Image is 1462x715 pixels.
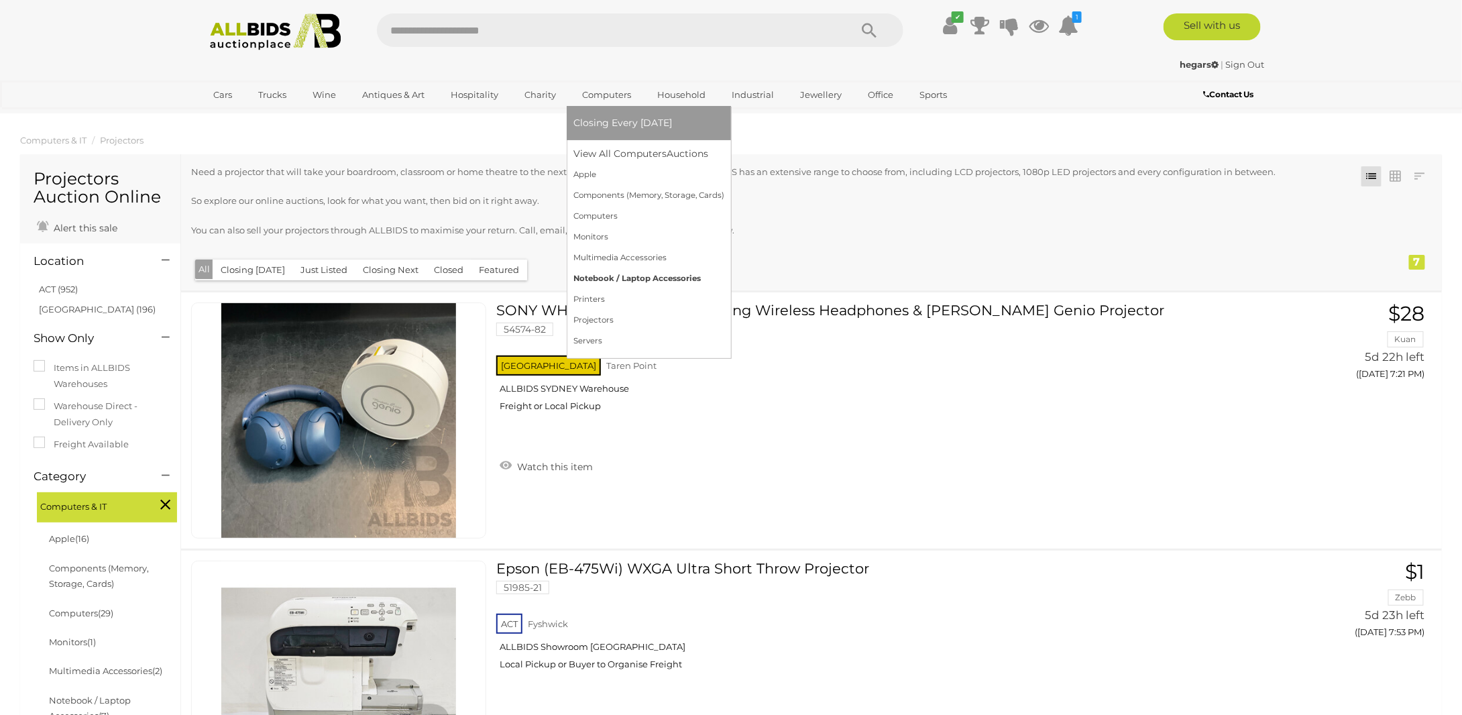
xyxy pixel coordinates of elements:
a: Trucks [249,84,295,106]
button: Featured [471,260,527,280]
p: You can also sell your projectors through ALLBIDS to maximise your return. Call, email, or chat w... [191,223,1318,238]
a: $1 Zebb 5d 23h left ([DATE] 7:53 PM) [1242,561,1428,645]
a: Computers [573,84,640,106]
strong: hegars [1180,59,1219,70]
i: ✔ [952,11,964,23]
a: Hospitality [442,84,507,106]
a: Wine [304,84,345,106]
button: Search [836,13,903,47]
a: Sports [911,84,956,106]
button: Closing Next [355,260,427,280]
a: Components (Memory, Storage, Cards) [49,563,149,589]
h1: Projectors Auction Online [34,170,167,207]
span: $28 [1389,301,1425,326]
a: Watch this item [496,455,596,476]
span: (2) [152,665,162,676]
a: Contact Us [1203,87,1257,102]
a: Jewellery [791,84,850,106]
a: Cars [205,84,241,106]
span: Computers & IT [40,496,141,514]
a: Industrial [723,84,783,106]
a: Antiques & Art [353,84,433,106]
a: Epson (EB-475Wi) WXGA Ultra Short Throw Projector 51985-21 ACT Fyshwick ALLBIDS Showroom [GEOGRAP... [506,561,1222,680]
button: All [195,260,213,279]
span: (29) [98,608,113,618]
p: So explore our online auctions, look for what you want, then bid on it right away. [191,193,1318,209]
a: hegars [1180,59,1221,70]
a: Computers(29) [49,608,113,618]
span: Watch this item [514,461,593,473]
h4: Show Only [34,332,142,345]
h4: Location [34,255,142,268]
button: Closed [426,260,471,280]
h4: Category [34,470,142,483]
label: Items in ALLBIDS Warehouses [34,360,167,392]
img: 54574-82a.jpeg [221,303,456,538]
label: Warehouse Direct - Delivery Only [34,398,167,430]
span: (1) [87,637,96,647]
span: | [1221,59,1223,70]
a: $28 Kuan 5d 22h left ([DATE] 7:21 PM) [1242,302,1428,386]
a: Sell with us [1164,13,1261,40]
div: 7 [1409,255,1425,270]
span: (16) [75,533,89,544]
b: Contact Us [1203,89,1254,99]
a: Projectors [100,135,144,146]
a: Multimedia Accessories(2) [49,665,162,676]
a: Household [649,84,714,106]
a: ✔ [940,13,960,38]
a: 1 [1058,13,1078,38]
img: Allbids.com.au [203,13,348,50]
a: Computers & IT [20,135,87,146]
a: Charity [516,84,565,106]
a: [GEOGRAPHIC_DATA] (196) [39,304,156,315]
i: 1 [1072,11,1082,23]
button: Closing [DATE] [213,260,293,280]
a: Office [859,84,902,106]
a: ACT (952) [39,284,78,294]
a: [GEOGRAPHIC_DATA] [205,106,317,128]
a: Alert this sale [34,217,121,237]
a: Sign Out [1225,59,1264,70]
span: Alert this sale [50,222,117,234]
a: Monitors(1) [49,637,96,647]
label: Freight Available [34,437,129,452]
span: $1 [1406,559,1425,584]
a: SONY WH-XB910N Noise Cancelling Wireless Headphones & [PERSON_NAME] Genio Projector 54574-82 [GEO... [506,302,1222,422]
a: Apple(16) [49,533,89,544]
p: Need a projector that will take your boardroom, classroom or home theatre to the next level? We'v... [191,164,1318,180]
button: Just Listed [292,260,355,280]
